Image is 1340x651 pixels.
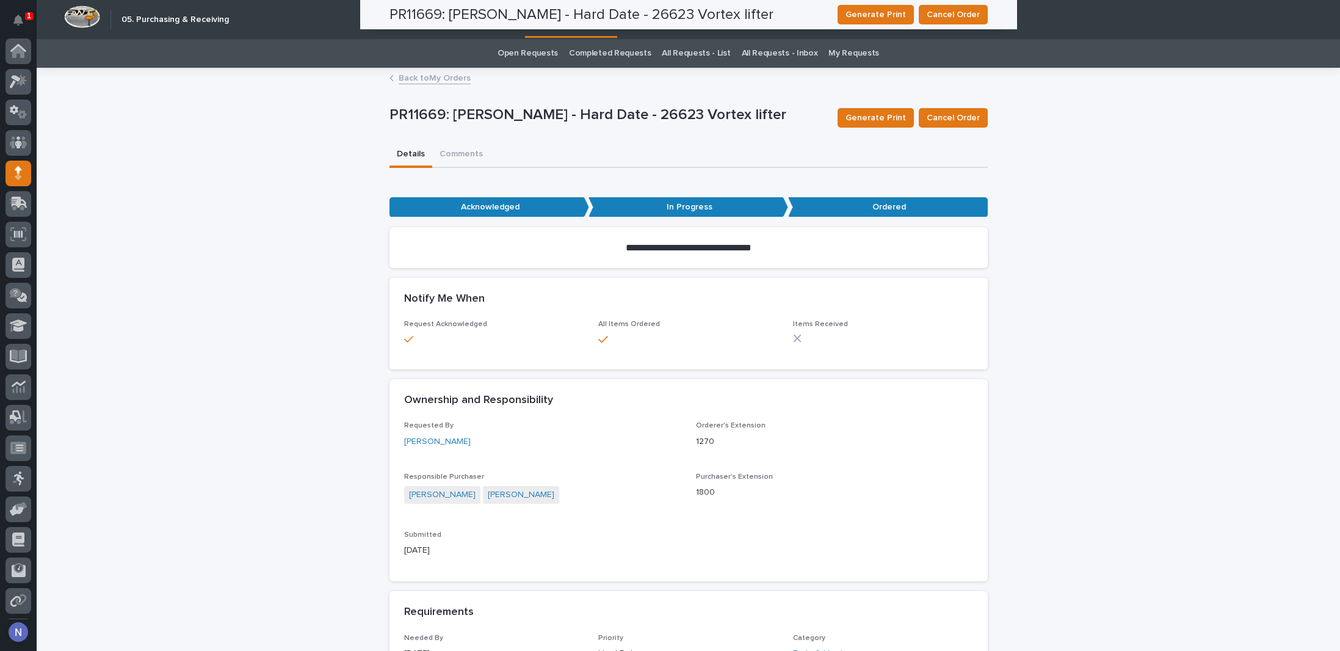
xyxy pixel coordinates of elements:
[793,321,848,328] span: Items Received
[404,473,484,481] span: Responsible Purchaser
[838,108,914,128] button: Generate Print
[598,635,623,642] span: Priority
[919,108,988,128] button: Cancel Order
[404,435,471,448] a: [PERSON_NAME]
[498,39,558,68] a: Open Requests
[389,197,589,217] p: Acknowledged
[696,422,766,429] span: Orderer's Extension
[404,293,485,306] h2: Notify Me When
[409,489,476,501] a: [PERSON_NAME]
[696,486,973,499] p: 1800
[64,5,100,28] img: Workspace Logo
[389,106,828,124] p: PR11669: [PERSON_NAME] - Hard Date - 26623 Vortex lifter
[121,15,229,25] h2: 05. Purchasing & Receiving
[598,321,660,328] span: All Items Ordered
[846,112,906,124] span: Generate Print
[404,635,443,642] span: Needed By
[569,39,651,68] a: Completed Requests
[742,39,818,68] a: All Requests - Inbox
[927,112,980,124] span: Cancel Order
[389,142,432,168] button: Details
[404,394,553,407] h2: Ownership and Responsibility
[696,435,973,448] p: 1270
[399,70,471,84] a: Back toMy Orders
[589,197,788,217] p: In Progress
[488,489,554,501] a: [PERSON_NAME]
[27,12,31,20] p: 1
[404,321,487,328] span: Request Acknowledged
[5,619,31,645] button: users-avatar
[828,39,879,68] a: My Requests
[404,544,681,557] p: [DATE]
[793,635,825,642] span: Category
[788,197,988,217] p: Ordered
[404,531,441,539] span: Submitted
[404,422,454,429] span: Requested By
[662,39,730,68] a: All Requests - List
[5,7,31,33] button: Notifications
[404,606,474,619] h2: Requirements
[15,15,31,34] div: Notifications1
[696,473,773,481] span: Purchaser's Extension
[432,142,490,168] button: Comments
